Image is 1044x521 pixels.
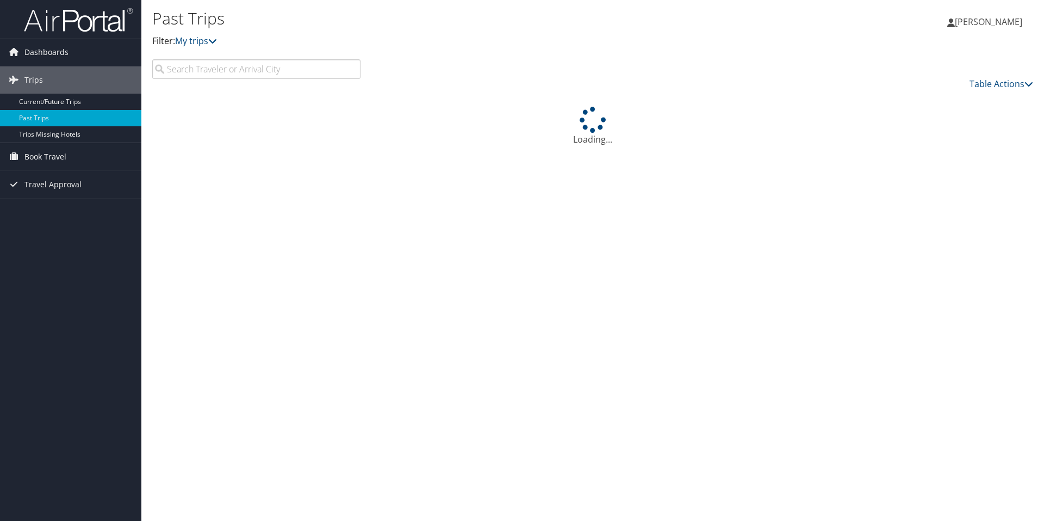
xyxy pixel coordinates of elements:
a: [PERSON_NAME] [947,5,1033,38]
p: Filter: [152,34,739,48]
img: airportal-logo.png [24,7,133,33]
span: Dashboards [24,39,69,66]
div: Loading... [152,107,1033,146]
h1: Past Trips [152,7,739,30]
span: Trips [24,66,43,94]
span: Book Travel [24,143,66,170]
input: Search Traveler or Arrival City [152,59,361,79]
a: My trips [175,35,217,47]
a: Table Actions [970,78,1033,90]
span: [PERSON_NAME] [955,16,1022,28]
span: Travel Approval [24,171,82,198]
